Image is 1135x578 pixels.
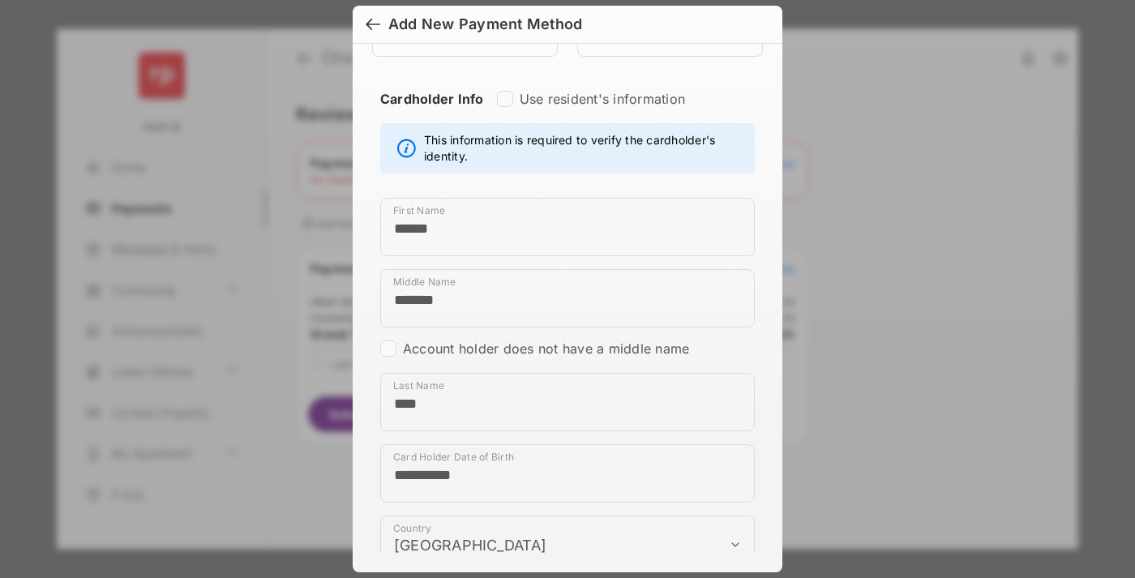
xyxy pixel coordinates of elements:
[388,15,582,33] div: Add New Payment Method
[520,91,685,107] label: Use resident's information
[380,91,484,136] strong: Cardholder Info
[424,132,746,165] span: This information is required to verify the cardholder's identity.
[403,340,689,357] label: Account holder does not have a middle name
[380,516,755,574] div: payment_method_screening[postal_addresses][country]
